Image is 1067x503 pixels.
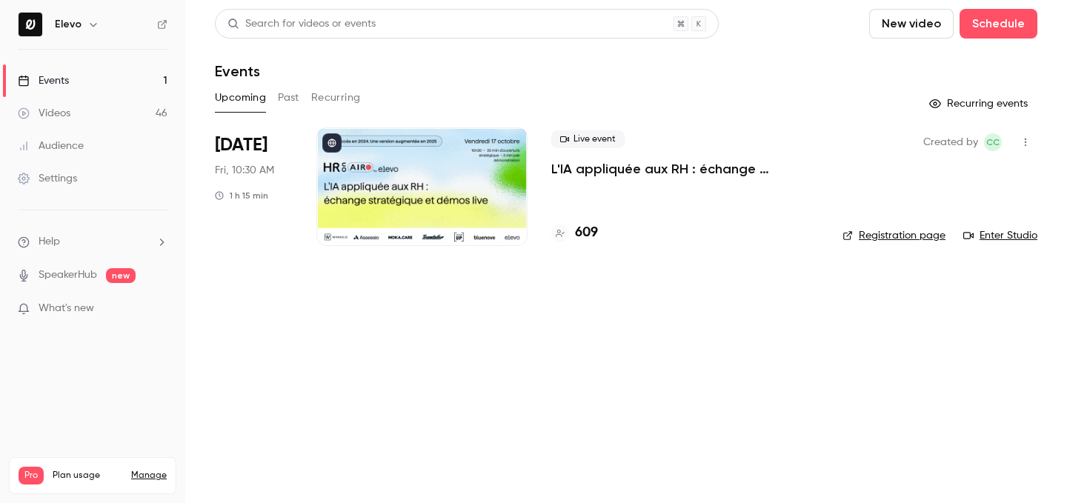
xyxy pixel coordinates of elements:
[215,127,293,246] div: Oct 17 Fri, 10:30 AM (Europe/Paris)
[923,133,978,151] span: Created by
[215,133,267,157] span: [DATE]
[39,267,97,283] a: SpeakerHub
[39,301,94,316] span: What's new
[18,73,69,88] div: Events
[18,139,84,153] div: Audience
[131,470,167,482] a: Manage
[575,223,598,243] h4: 609
[53,470,122,482] span: Plan usage
[215,190,268,201] div: 1 h 15 min
[18,106,70,121] div: Videos
[215,163,274,178] span: Fri, 10:30 AM
[963,228,1037,243] a: Enter Studio
[106,268,136,283] span: new
[923,92,1037,116] button: Recurring events
[984,133,1002,151] span: Clara Courtillier
[842,228,945,243] a: Registration page
[19,467,44,484] span: Pro
[227,16,376,32] div: Search for videos or events
[215,86,266,110] button: Upcoming
[215,62,260,80] h1: Events
[311,86,361,110] button: Recurring
[551,160,819,178] a: L'IA appliquée aux RH : échange stratégique et démos live.
[869,9,954,39] button: New video
[960,9,1037,39] button: Schedule
[551,223,598,243] a: 609
[19,13,42,36] img: Elevo
[39,234,60,250] span: Help
[551,130,625,148] span: Live event
[18,234,167,250] li: help-dropdown-opener
[986,133,1000,151] span: CC
[55,17,82,32] h6: Elevo
[278,86,299,110] button: Past
[18,171,77,186] div: Settings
